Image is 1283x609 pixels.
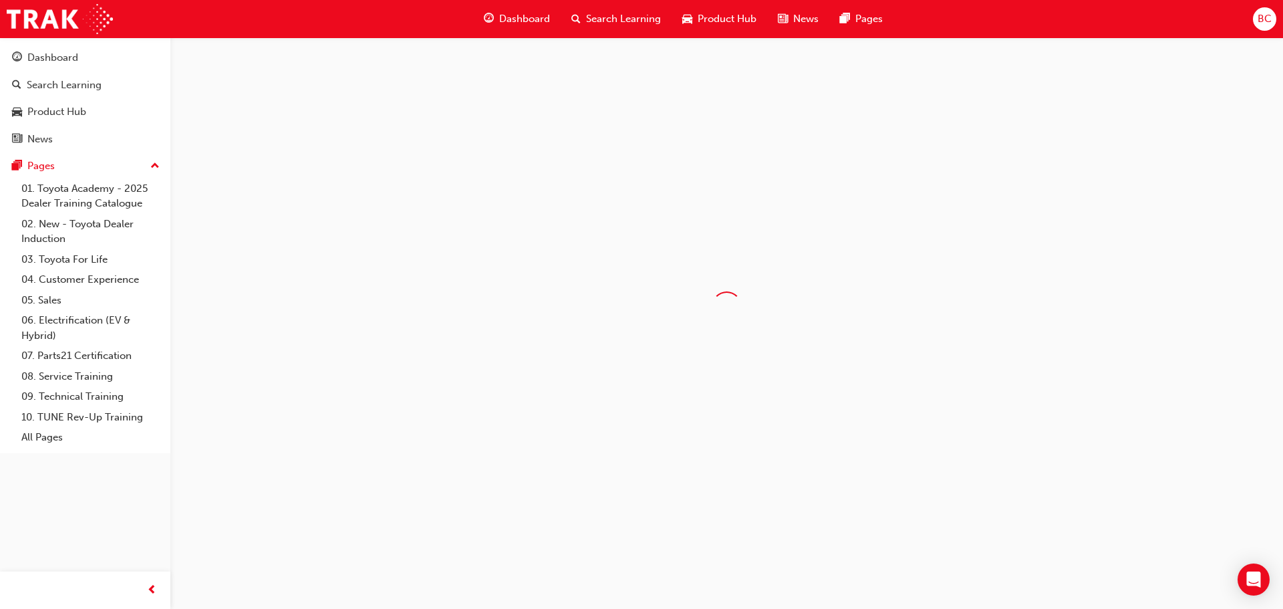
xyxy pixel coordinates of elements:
[682,11,692,27] span: car-icon
[698,11,756,27] span: Product Hub
[1258,11,1272,27] span: BC
[499,11,550,27] span: Dashboard
[16,178,165,214] a: 01. Toyota Academy - 2025 Dealer Training Catalogue
[16,386,165,407] a: 09. Technical Training
[5,100,165,124] a: Product Hub
[484,11,494,27] span: guage-icon
[16,427,165,448] a: All Pages
[16,269,165,290] a: 04. Customer Experience
[16,249,165,270] a: 03. Toyota For Life
[672,5,767,33] a: car-iconProduct Hub
[778,11,788,27] span: news-icon
[147,582,157,599] span: prev-icon
[150,158,160,175] span: up-icon
[5,154,165,178] button: Pages
[12,134,22,146] span: news-icon
[561,5,672,33] a: search-iconSearch Learning
[829,5,893,33] a: pages-iconPages
[27,132,53,147] div: News
[586,11,661,27] span: Search Learning
[855,11,883,27] span: Pages
[473,5,561,33] a: guage-iconDashboard
[12,160,22,172] span: pages-icon
[5,45,165,70] a: Dashboard
[5,43,165,154] button: DashboardSearch LearningProduct HubNews
[12,80,21,92] span: search-icon
[1253,7,1276,31] button: BC
[12,106,22,118] span: car-icon
[27,78,102,93] div: Search Learning
[571,11,581,27] span: search-icon
[16,214,165,249] a: 02. New - Toyota Dealer Induction
[7,4,113,34] img: Trak
[793,11,819,27] span: News
[767,5,829,33] a: news-iconNews
[27,158,55,174] div: Pages
[16,407,165,428] a: 10. TUNE Rev-Up Training
[27,50,78,66] div: Dashboard
[16,366,165,387] a: 08. Service Training
[16,290,165,311] a: 05. Sales
[12,52,22,64] span: guage-icon
[5,127,165,152] a: News
[5,73,165,98] a: Search Learning
[16,310,165,346] a: 06. Electrification (EV & Hybrid)
[27,104,86,120] div: Product Hub
[16,346,165,366] a: 07. Parts21 Certification
[1238,564,1270,596] div: Open Intercom Messenger
[840,11,850,27] span: pages-icon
